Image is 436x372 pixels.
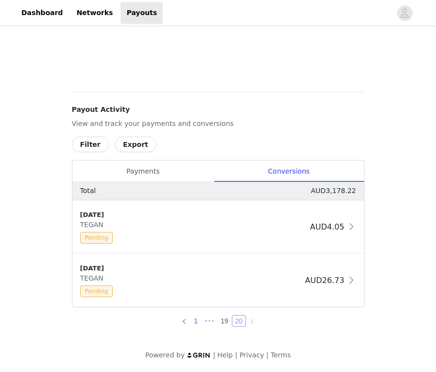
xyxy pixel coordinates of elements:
[235,351,237,359] span: |
[80,186,96,196] p: Total
[266,351,269,359] span: |
[72,119,365,129] p: View and track your payments and conversions
[202,315,217,327] span: •••
[232,316,246,326] a: 20
[80,221,107,229] span: TEGAN
[80,232,113,244] span: Pending
[80,274,107,282] span: TEGAN
[178,315,190,327] li: Previous Page
[80,264,301,273] div: [DATE]
[72,105,365,115] h4: Payout Activity
[305,276,345,285] span: AUD26.73
[214,160,364,182] div: Conversions
[400,5,409,21] div: avatar
[218,316,231,326] a: 19
[16,2,69,24] a: Dashboard
[115,137,157,152] button: Export
[213,351,215,359] span: |
[72,137,109,152] button: Filter
[246,315,258,327] li: Next Page
[240,351,264,359] a: Privacy
[72,200,364,254] div: clickable-list-item
[249,319,255,324] i: icon: right
[191,316,201,326] a: 1
[190,315,202,327] li: 1
[70,2,119,24] a: Networks
[181,319,187,324] i: icon: left
[187,352,211,358] img: logo
[311,186,356,196] p: AUD3,178.22
[72,160,214,182] div: Payments
[232,315,246,327] li: 20
[271,351,291,359] a: Terms
[217,315,232,327] li: 19
[72,254,364,307] div: clickable-list-item
[80,210,306,220] div: [DATE]
[202,315,217,327] li: Previous 3 Pages
[217,351,233,359] a: Help
[121,2,163,24] a: Payouts
[80,285,113,297] span: Pending
[145,351,185,359] span: Powered by
[310,222,345,231] span: AUD4.05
